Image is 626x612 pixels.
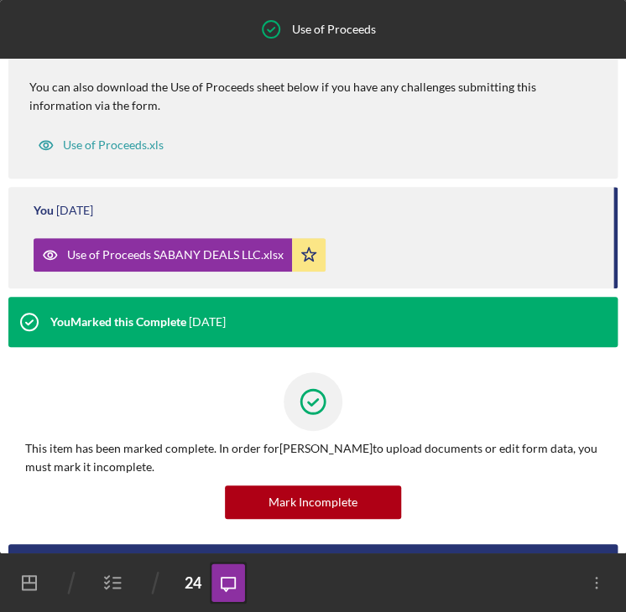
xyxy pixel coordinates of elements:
[304,544,356,578] div: Comment
[34,238,326,272] button: Use of Proceeds SABANY DEALS LLC.xlsx
[56,204,93,217] time: 2025-09-18 11:35
[225,485,401,519] button: Mark Incomplete
[29,128,172,162] button: Use of Proceeds.xls
[292,23,376,36] div: Use of Proceeds
[269,485,357,519] div: Mark Incomplete
[34,204,54,217] div: You
[8,544,618,578] button: Comment
[176,566,210,599] div: 24
[67,248,284,262] div: Use of Proceeds SABANY DEALS LLC.xlsx
[63,138,164,152] div: Use of Proceeds.xls
[189,315,226,329] time: 2025-09-19 17:37
[50,315,186,329] div: You Marked this Complete
[25,439,601,477] p: This item has been marked complete. In order for [PERSON_NAME] to upload documents or edit form d...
